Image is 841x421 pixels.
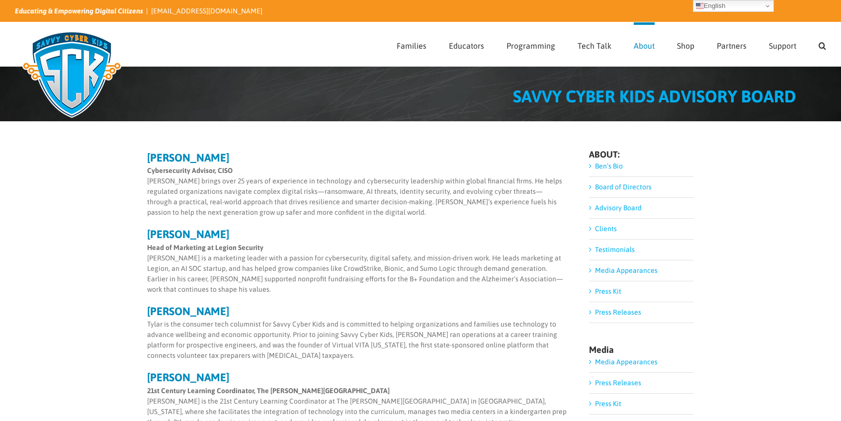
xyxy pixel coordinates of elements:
strong: Head of Marketing at Legion Security [147,244,263,252]
a: Clients [595,225,617,233]
p: [PERSON_NAME] brings over 25 years of experience in technology and cybersecurity leadership withi... [147,166,567,218]
a: Search [819,22,826,66]
a: Programming [506,22,555,66]
strong: [PERSON_NAME] [147,305,229,318]
a: Educators [449,22,484,66]
h4: Media [589,345,694,354]
p: Tylar is the consumer tech columnist for Savvy Cyber Kids and is committed to helping organizatio... [147,319,567,361]
nav: Main Menu [397,22,826,66]
strong: Cybersecurity Advisor, CISO [147,167,233,174]
h4: ABOUT: [589,150,694,159]
a: Tech Talk [578,22,611,66]
a: Media Appearances [595,266,658,274]
a: Families [397,22,426,66]
a: Shop [677,22,694,66]
strong: [PERSON_NAME] [147,371,229,384]
a: Media Appearances [595,358,658,366]
i: Educating & Empowering Digital Citizens [15,7,143,15]
span: Families [397,42,426,50]
a: About [634,22,655,66]
span: About [634,42,655,50]
img: Savvy Cyber Kids Logo [15,25,129,124]
span: Educators [449,42,484,50]
a: Board of Directors [595,183,652,191]
a: Press Releases [595,379,641,387]
span: Shop [677,42,694,50]
a: Press Releases [595,308,641,316]
a: Partners [717,22,747,66]
a: Press Kit [595,287,621,295]
span: SAVVY CYBER KIDS ADVISORY BOARD [513,86,796,106]
a: Testimonials [595,246,635,253]
p: [PERSON_NAME] is a marketing leader with a passion for cybersecurity, digital safety, and mission... [147,243,567,295]
a: Ben’s Bio [595,162,623,170]
a: [EMAIL_ADDRESS][DOMAIN_NAME] [151,7,262,15]
strong: [PERSON_NAME] [147,151,229,164]
a: Press Kit [595,400,621,408]
span: Support [769,42,796,50]
span: Tech Talk [578,42,611,50]
strong: [PERSON_NAME] [147,228,229,241]
span: Programming [506,42,555,50]
span: Partners [717,42,747,50]
a: Advisory Board [595,204,642,212]
a: Support [769,22,796,66]
img: en [696,2,704,10]
strong: 21st Century Learning Coordinator, The [PERSON_NAME][GEOGRAPHIC_DATA] [147,387,390,395]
